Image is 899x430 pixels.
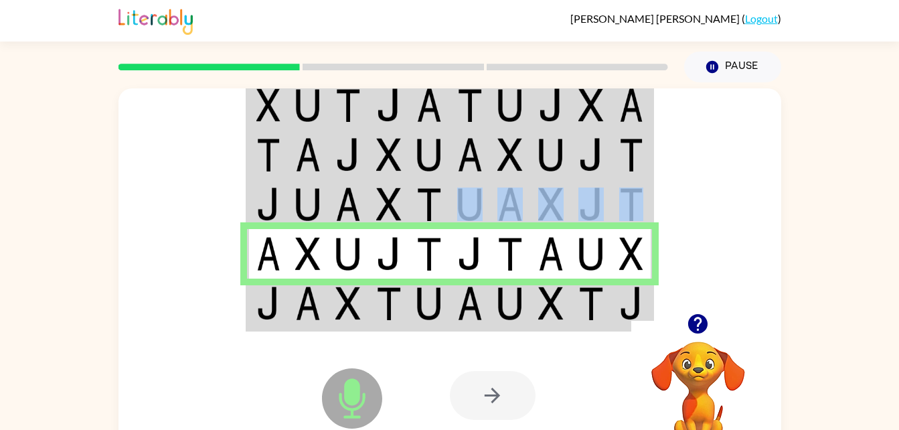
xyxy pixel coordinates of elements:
img: a [295,287,321,320]
img: u [416,138,442,171]
img: a [295,138,321,171]
img: u [497,287,523,320]
img: x [538,287,564,320]
img: j [335,138,361,171]
img: t [497,237,523,271]
img: a [457,138,483,171]
img: u [295,88,321,122]
img: a [416,88,442,122]
img: t [416,188,442,221]
img: j [256,287,280,320]
img: j [619,287,643,320]
img: t [457,88,483,122]
img: x [497,138,523,171]
img: j [376,88,402,122]
img: j [457,237,483,271]
img: j [256,188,280,221]
img: j [538,88,564,122]
a: Logout [745,12,778,25]
img: u [538,138,564,171]
img: x [538,188,564,221]
img: x [578,88,604,122]
img: a [619,88,643,122]
img: x [256,88,280,122]
img: j [376,237,402,271]
img: t [416,237,442,271]
img: u [335,237,361,271]
img: t [256,138,280,171]
img: t [376,287,402,320]
img: t [619,138,643,171]
img: t [619,188,643,221]
img: x [376,188,402,221]
img: x [335,287,361,320]
img: j [578,138,604,171]
img: a [497,188,523,221]
button: Pause [684,52,781,82]
img: t [335,88,361,122]
img: a [538,237,564,271]
span: [PERSON_NAME] [PERSON_NAME] [570,12,742,25]
img: u [457,188,483,221]
img: a [256,237,280,271]
img: j [578,188,604,221]
img: u [497,88,523,122]
img: x [376,138,402,171]
img: x [619,237,643,271]
img: u [578,237,604,271]
img: u [416,287,442,320]
img: Literably [118,5,193,35]
img: u [295,188,321,221]
div: ( ) [570,12,781,25]
img: x [295,237,321,271]
img: a [335,188,361,221]
img: t [578,287,604,320]
img: a [457,287,483,320]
